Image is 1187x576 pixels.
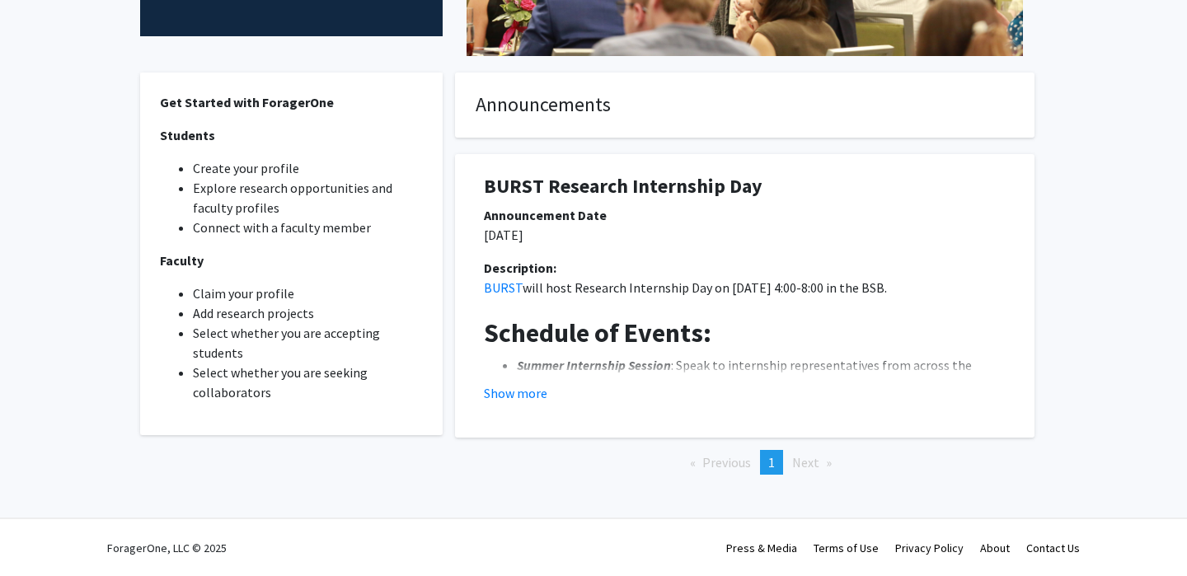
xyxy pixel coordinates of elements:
li: : Speak to internship representatives from across the country to learn about how to apply! [517,355,1006,395]
h1: BURST Research Internship Day [484,175,1006,199]
a: Contact Us [1026,541,1080,555]
li: Connect with a faculty member [193,218,423,237]
li: Select whether you are seeking collaborators [193,363,423,402]
strong: Students [160,127,215,143]
button: Show more [484,383,547,403]
a: BURST [484,279,523,296]
div: Announcement Date [484,205,1006,225]
h4: Announcements [476,93,1014,117]
li: Select whether you are accepting students [193,323,423,363]
li: Explore research opportunities and faculty profiles [193,178,423,218]
strong: Get Started with ForagerOne [160,94,334,110]
strong: Schedule of Events: [484,316,711,349]
li: Create your profile [193,158,423,178]
p: [DATE] [484,225,1006,245]
span: Next [792,454,819,471]
em: Summer Internship Session [517,357,671,373]
a: About [980,541,1010,555]
a: Press & Media [726,541,797,555]
span: 1 [768,454,775,471]
div: Description: [484,258,1006,278]
iframe: Chat [12,502,70,564]
ul: Pagination [455,450,1035,475]
li: Add research projects [193,303,423,323]
strong: Faculty [160,252,204,269]
a: Privacy Policy [895,541,964,555]
span: Previous [702,454,751,471]
a: Terms of Use [814,541,879,555]
p: will host Research Internship Day on [DATE] 4:00-8:00 in the BSB. [484,278,1006,297]
li: Claim your profile [193,283,423,303]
